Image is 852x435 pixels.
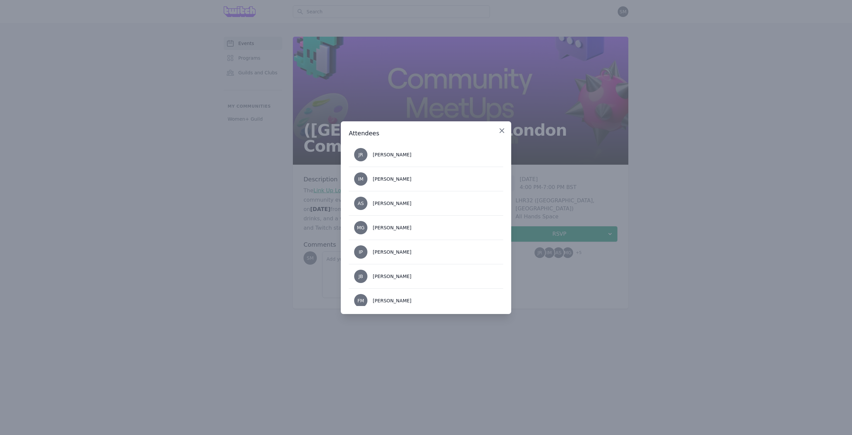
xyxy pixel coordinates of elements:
[373,151,411,158] div: [PERSON_NAME]
[358,274,363,279] span: JB
[358,201,364,206] span: AS
[373,176,411,182] div: [PERSON_NAME]
[358,152,363,157] span: JR
[373,200,411,207] div: [PERSON_NAME]
[357,225,365,230] span: MG
[373,273,411,280] div: [PERSON_NAME]
[358,177,363,181] span: IM
[349,129,503,137] h3: Attendees
[373,249,411,255] div: [PERSON_NAME]
[373,297,411,304] div: [PERSON_NAME]
[359,250,363,254] span: IP
[373,224,411,231] div: [PERSON_NAME]
[357,298,364,303] span: FM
